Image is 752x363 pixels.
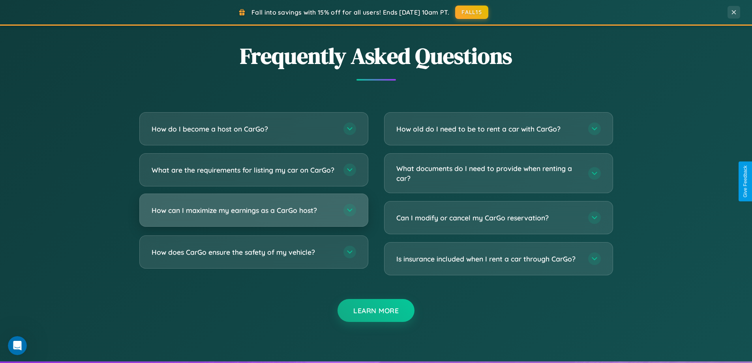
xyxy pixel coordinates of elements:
[139,41,613,71] h2: Frequently Asked Questions
[251,8,449,16] span: Fall into savings with 15% off for all users! Ends [DATE] 10am PT.
[396,164,580,183] h3: What documents do I need to provide when renting a car?
[152,165,336,175] h3: What are the requirements for listing my car on CarGo?
[338,299,414,322] button: Learn More
[396,124,580,134] h3: How old do I need to be to rent a car with CarGo?
[396,213,580,223] h3: Can I modify or cancel my CarGo reservation?
[152,205,336,215] h3: How can I maximize my earnings as a CarGo host?
[743,166,748,197] div: Give Feedback
[8,336,27,355] iframe: Intercom live chat
[455,6,488,19] button: FALL15
[152,247,336,257] h3: How does CarGo ensure the safety of my vehicle?
[152,124,336,134] h3: How do I become a host on CarGo?
[396,254,580,264] h3: Is insurance included when I rent a car through CarGo?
